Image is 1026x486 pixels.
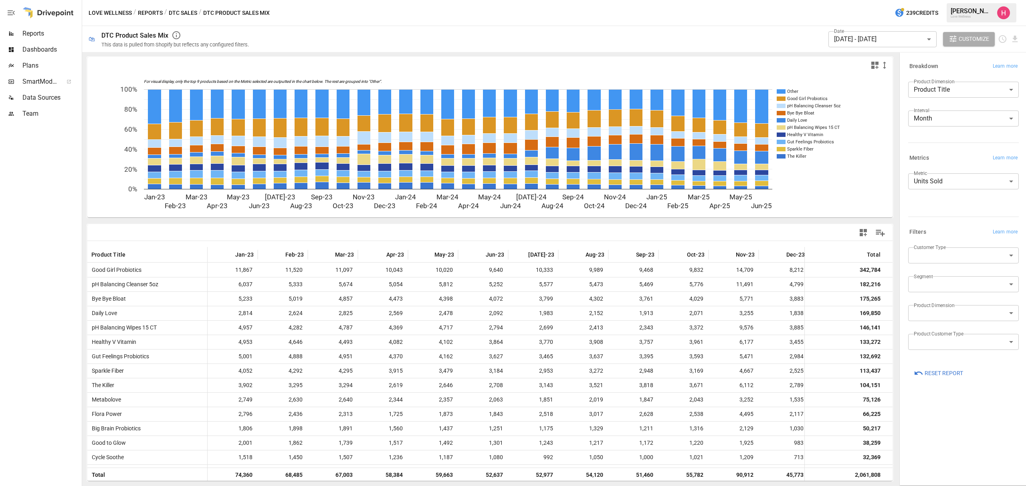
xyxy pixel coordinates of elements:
[860,321,881,335] div: 146,141
[786,251,805,259] span: Dec-23
[22,29,80,38] span: Reports
[412,263,454,277] span: 10,020
[362,378,404,392] span: 2,619
[625,202,647,210] text: Dec-24
[860,378,881,392] div: 104,151
[144,193,165,201] text: Jan-23
[562,306,604,320] span: 2,152
[787,96,828,101] text: Good Girl Probiotics
[512,378,554,392] span: 3,143
[636,251,654,259] span: Sep-23
[212,335,254,349] span: 4,953
[863,422,881,436] div: 50,217
[412,321,454,335] span: 4,717
[164,8,167,18] div: /
[412,349,454,363] span: 4,162
[713,263,755,277] span: 14,709
[612,407,654,421] span: 2,628
[891,6,941,20] button: 239Credits
[612,335,654,349] span: 3,757
[713,335,755,349] span: 6,177
[462,393,504,407] span: 2,063
[860,277,881,291] div: 182,216
[787,154,806,159] text: The Killer
[22,45,80,54] span: Dashboards
[362,335,404,349] span: 4,082
[312,335,354,349] span: 4,493
[89,281,158,287] span: pH Balancing Cleanser 5oz
[22,77,58,86] span: SmartModel
[612,349,654,363] span: 3,395
[362,364,404,378] span: 3,915
[763,364,805,378] span: 2,525
[763,349,805,363] span: 2,984
[212,277,254,291] span: 6,037
[312,364,354,378] span: 4,295
[124,105,137,113] text: 80%
[462,349,504,363] span: 3,627
[212,422,254,436] span: 1,806
[212,263,254,277] span: 11,867
[997,6,1010,19] img: Hayley Rovet
[860,263,881,277] div: 342,784
[763,277,805,291] span: 4,799
[262,364,304,378] span: 4,292
[909,62,938,71] h6: Breakdown
[867,251,881,258] div: Total
[144,79,382,84] text: For visual display, only the top 9 products based on the Metric selected are outputted in the cha...
[335,251,354,259] span: Mar-23
[914,330,963,337] label: Product Customer Type
[612,436,654,450] span: 1,172
[646,193,667,201] text: Jan-25
[662,349,705,363] span: 3,593
[212,378,254,392] span: 3,902
[512,277,554,291] span: 5,577
[914,107,929,114] label: Interval
[512,393,554,407] span: 1,851
[89,35,95,43] div: 🛍
[992,2,1015,24] button: Hayley Rovet
[908,366,969,380] button: Reset Report
[871,224,889,242] button: Manage Columns
[787,110,814,116] text: Bye Bye Bloat
[262,436,304,450] span: 1,862
[412,450,454,464] span: 1,187
[914,302,954,309] label: Product Dimension
[89,295,126,302] span: Bye Bye Bloat
[860,292,881,306] div: 175,265
[235,251,254,259] span: Jan-23
[751,202,772,210] text: Jun-25
[713,407,755,421] span: 4,495
[828,31,937,47] div: [DATE] - [DATE]
[169,8,197,18] button: DTC Sales
[412,393,454,407] span: 2,357
[500,202,521,210] text: Jun-24
[89,396,121,403] span: Metabolove
[612,263,654,277] span: 9,468
[713,378,755,392] span: 6,112
[87,73,893,217] svg: A chart.
[128,185,137,193] text: 0%
[462,422,504,436] span: 1,251
[763,393,805,407] span: 1,535
[998,34,1007,44] button: Schedule report
[612,393,654,407] span: 1,847
[662,306,705,320] span: 2,071
[262,393,304,407] span: 2,630
[662,378,705,392] span: 3,671
[412,306,454,320] span: 2,478
[763,335,805,349] span: 3,455
[713,292,755,306] span: 5,771
[914,170,927,177] label: Metric
[227,193,250,201] text: May-23
[89,267,141,273] span: Good Girl Probiotics
[951,7,992,15] div: [PERSON_NAME]
[787,89,798,94] text: Other
[462,277,504,291] span: 5,252
[584,202,605,210] text: Oct-24
[787,147,814,152] text: Sparkle Fiber
[486,251,504,259] span: Jun-23
[89,8,132,18] button: Love Wellness
[512,436,554,450] span: 1,243
[713,277,755,291] span: 11,491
